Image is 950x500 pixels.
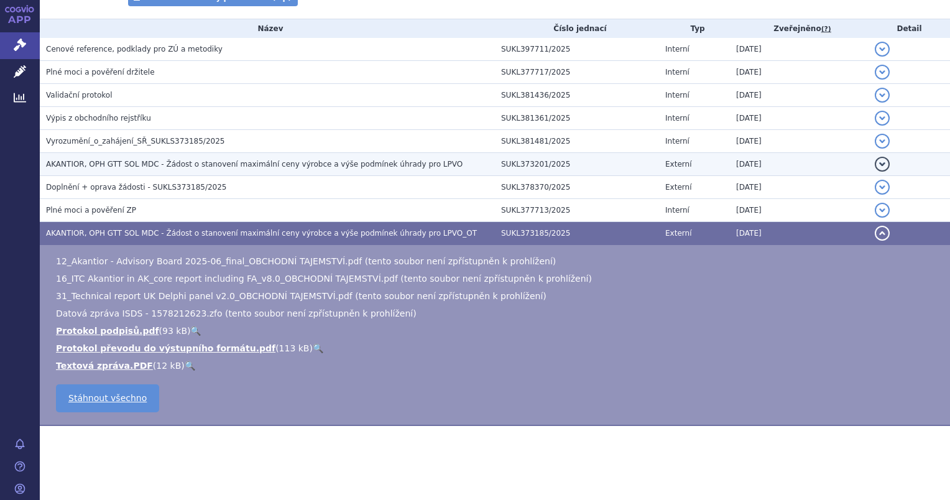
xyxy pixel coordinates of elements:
[875,88,890,103] button: detail
[46,45,223,53] span: Cenové reference, podklady pro ZÚ a metodiky
[56,308,417,318] span: Datová zpráva ISDS - 1578212623.zfo (tento soubor není zpřístupněn k prohlížení)
[730,38,869,61] td: [DATE]
[495,222,659,245] td: SUKL373185/2025
[313,343,323,353] a: 🔍
[279,343,310,353] span: 113 kB
[190,326,201,336] a: 🔍
[665,114,689,123] span: Interní
[495,19,659,38] th: Číslo jednací
[46,91,113,100] span: Validační protokol
[162,326,187,336] span: 93 kB
[495,61,659,84] td: SUKL377717/2025
[46,229,477,238] span: AKANTIOR, OPH GTT SOL MDC - Žádost o stanovení maximální ceny výrobce a výše podmínek úhrady pro ...
[56,359,938,372] li: ( )
[730,107,869,130] td: [DATE]
[875,65,890,80] button: detail
[56,384,159,412] a: Stáhnout všechno
[495,153,659,176] td: SUKL373201/2025
[56,274,592,284] span: 16_ITC Akantior in AK_core report including FA_v8.0_OBCHODNÍ TAJEMSTVÍ.pdf (tento soubor není zpř...
[665,229,691,238] span: Externí
[56,291,546,301] span: 31_Technical report UK Delphi panel v2.0_OBCHODNÍ TAJEMSTVÍ.pdf (tento soubor není zpřístupněn k ...
[875,42,890,57] button: detail
[185,361,195,371] a: 🔍
[56,325,938,337] li: ( )
[40,19,495,38] th: Název
[875,134,890,149] button: detail
[875,180,890,195] button: detail
[730,130,869,153] td: [DATE]
[875,226,890,241] button: detail
[46,206,136,215] span: Plné moci a pověření ZP
[56,342,938,354] li: ( )
[821,25,831,34] abbr: (?)
[46,114,151,123] span: Výpis z obchodního rejstříku
[665,68,689,76] span: Interní
[665,91,689,100] span: Interní
[665,160,691,169] span: Externí
[665,137,689,146] span: Interní
[46,160,463,169] span: AKANTIOR, OPH GTT SOL MDC - Žádost o stanovení maximální ceny výrobce a výše podmínek úhrady pro ...
[495,38,659,61] td: SUKL397711/2025
[730,61,869,84] td: [DATE]
[495,130,659,153] td: SUKL381481/2025
[730,176,869,199] td: [DATE]
[495,199,659,222] td: SUKL377713/2025
[869,19,950,38] th: Detail
[659,19,730,38] th: Typ
[665,206,689,215] span: Interní
[156,361,181,371] span: 12 kB
[875,157,890,172] button: detail
[730,199,869,222] td: [DATE]
[730,19,869,38] th: Zveřejněno
[56,256,556,266] span: 12_Akantior - Advisory Board 2025-06_final_OBCHODNÍ TAJEMSTVÍ.pdf (tento soubor není zpřístupněn ...
[56,361,153,371] a: Textová zpráva.PDF
[665,183,691,192] span: Externí
[875,203,890,218] button: detail
[730,153,869,176] td: [DATE]
[495,84,659,107] td: SUKL381436/2025
[56,343,275,353] a: Protokol převodu do výstupního formátu.pdf
[46,68,155,76] span: Plné moci a pověření držitele
[730,222,869,245] td: [DATE]
[46,137,224,146] span: Vyrozumění_o_zahájení_SŘ_SUKLS373185/2025
[665,45,689,53] span: Interní
[495,107,659,130] td: SUKL381361/2025
[56,326,159,336] a: Protokol podpisů.pdf
[730,84,869,107] td: [DATE]
[46,183,226,192] span: Doplnění + oprava žádosti - SUKLS373185/2025
[495,176,659,199] td: SUKL378370/2025
[875,111,890,126] button: detail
